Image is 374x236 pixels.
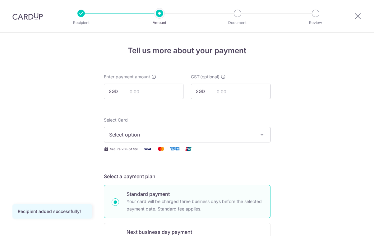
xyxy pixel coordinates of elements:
[141,145,154,153] img: Visa
[109,131,254,138] span: Select option
[196,88,212,95] span: SGD
[169,145,181,153] img: American Express
[104,127,270,142] button: Select option
[127,228,263,236] p: Next business day payment
[182,145,195,153] img: Union Pay
[136,20,182,26] p: Amount
[58,20,104,26] p: Recipient
[155,145,167,153] img: Mastercard
[109,88,125,95] span: SGD
[104,117,128,123] span: translation missing: en.payables.payment_networks.credit_card.summary.labels.select_card
[191,84,270,99] input: 0.00
[18,208,87,215] div: Recipient added successfully!
[127,190,263,198] p: Standard payment
[127,198,263,213] p: Your card will be charged three business days before the selected payment date. Standard fee appl...
[104,45,270,56] h4: Tell us more about your payment
[104,74,150,80] span: Enter payment amount
[293,20,339,26] p: Review
[215,20,261,26] p: Document
[12,12,43,20] img: CardUp
[110,146,139,151] span: Secure 256-bit SSL
[191,74,200,80] span: GST
[104,84,183,99] input: 0.00
[104,173,270,180] h5: Select a payment plan
[200,74,219,80] span: (optional)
